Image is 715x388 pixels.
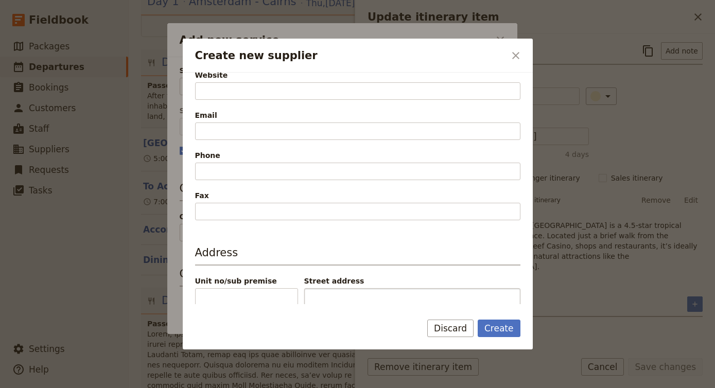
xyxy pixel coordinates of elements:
[195,190,520,201] span: Fax
[195,122,520,140] input: Email
[195,70,520,80] div: Website
[304,288,520,306] input: Street address
[507,47,525,64] button: Close dialog
[195,163,520,180] input: Phone
[195,150,520,161] span: Phone
[195,288,298,306] input: Unit no/sub premise
[195,276,298,286] span: Unit no/sub premise
[195,48,505,63] h2: Create new supplier
[478,320,520,337] button: Create
[195,245,520,266] h3: Address
[304,276,520,286] span: Street address
[195,82,520,100] input: Website
[195,203,520,220] input: Fax
[427,320,474,337] button: Discard
[195,110,520,120] span: Email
